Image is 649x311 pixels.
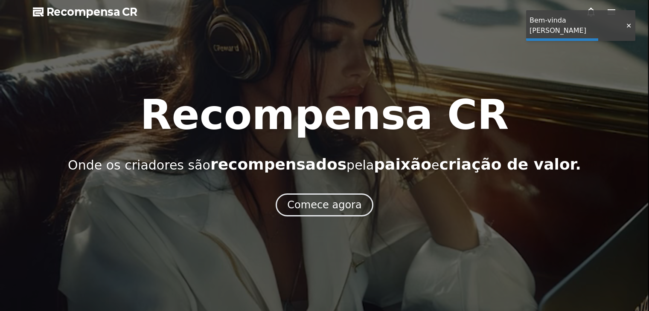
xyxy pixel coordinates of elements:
font: criação de valor. [439,155,581,173]
font: e [431,158,439,173]
font: Recompensa CR [47,6,137,18]
font: ​​pela [346,158,374,173]
font: recompensados [210,155,346,173]
font: Onde os criadores são [68,158,210,173]
a: Recompensa CR [33,5,137,19]
button: Comece agora [276,193,373,216]
font: Recompensa CR [140,91,509,139]
font: Comece agora [287,199,361,211]
font: paixão [374,155,431,173]
a: Comece agora [276,202,373,210]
